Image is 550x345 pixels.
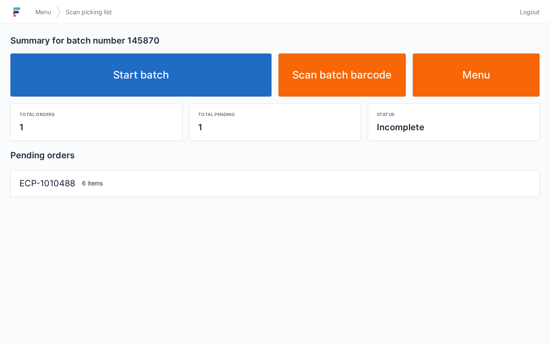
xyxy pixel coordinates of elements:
[198,121,352,133] div: 1
[19,121,173,133] div: 1
[10,53,272,97] a: Start batch
[377,111,531,118] div: Status
[10,34,540,47] h2: Summary for batch number 145870
[413,53,540,97] a: Menu
[278,53,406,97] a: Scan batch barcode
[30,4,56,20] a: Menu
[520,8,540,16] span: Logout
[16,177,79,190] div: ECP-1010488
[377,121,531,133] div: Incomplete
[198,111,352,118] div: Total pending
[19,111,173,118] div: Total orders
[66,8,112,16] span: Scan picking list
[79,179,534,188] div: 6 items
[35,8,51,16] span: Menu
[10,5,23,19] img: logo-small.jpg
[515,4,540,20] a: Logout
[10,149,540,161] h2: Pending orders
[60,4,117,20] a: Scan picking list
[56,2,60,22] img: svg>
